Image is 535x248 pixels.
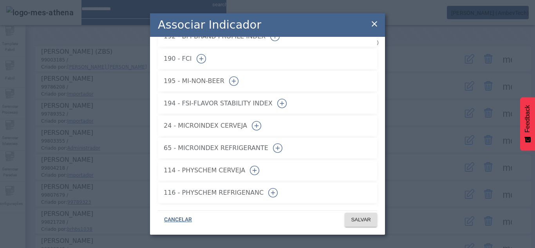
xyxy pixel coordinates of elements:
[164,99,273,108] span: 194 - FSI-FLAVOR STABILITY INDEX
[164,54,192,63] span: 190 - FCI
[164,76,224,86] span: 195 - MI-NON-BEER
[158,16,261,33] h2: Associar Indicador
[164,188,264,197] span: 116 - PHYSCHEM REFRIGENANC
[520,97,535,150] button: Feedback - Mostrar pesquisa
[164,121,247,130] span: 24 - MICROINDEX CERVEJA
[345,213,377,227] button: SALVAR
[164,143,268,153] span: 65 - MICROINDEX REFRIGERANTE
[158,213,198,227] button: CANCELAR
[164,166,245,175] span: 114 - PHYSCHEM CERVEJA
[164,216,192,224] span: CANCELAR
[351,216,371,224] span: SALVAR
[524,105,531,132] span: Feedback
